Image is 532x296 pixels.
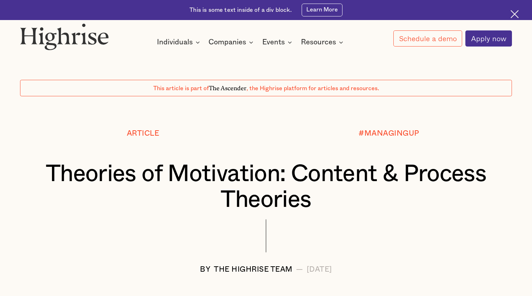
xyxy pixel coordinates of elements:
[209,83,246,91] span: The Ascender
[359,130,420,138] div: #MANAGINGUP
[296,266,303,274] div: —
[262,38,285,47] div: Events
[307,266,332,274] div: [DATE]
[301,38,336,47] div: Resources
[157,38,193,47] div: Individuals
[153,86,209,91] span: This article is part of
[302,4,342,16] a: Learn More
[40,161,492,213] h1: Theories of Motivation: Content & Process Theories
[246,86,379,91] span: , the Highrise platform for articles and resources.
[465,30,512,47] a: Apply now
[393,30,462,47] a: Schedule a demo
[209,38,246,47] div: Companies
[214,266,293,274] div: The Highrise Team
[127,130,159,138] div: Article
[511,10,519,18] img: Cross icon
[20,23,109,50] img: Highrise logo
[200,266,211,274] div: BY
[190,6,292,14] div: This is some text inside of a div block.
